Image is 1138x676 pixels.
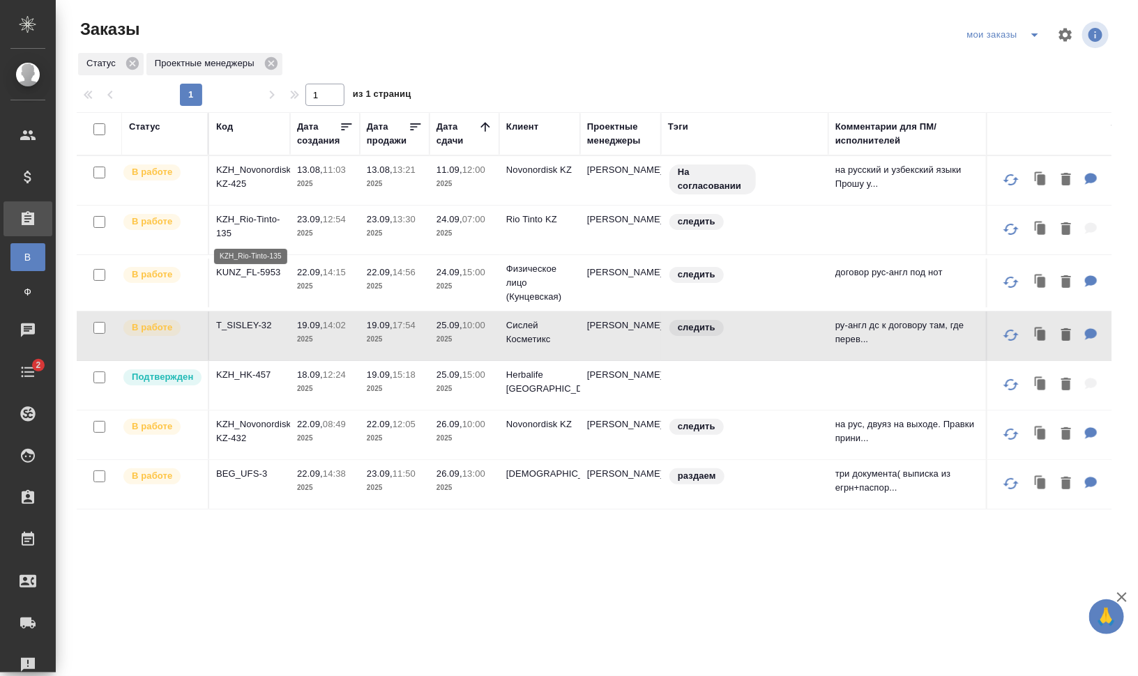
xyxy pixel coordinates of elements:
span: 2 [27,358,49,372]
p: 14:15 [323,267,346,277]
div: На согласовании [668,163,821,196]
p: 19.09, [367,320,393,330]
span: В [17,250,38,264]
td: [PERSON_NAME] [580,259,661,307]
p: 12:05 [393,419,416,429]
p: Подтвержден [132,370,193,384]
div: Выставляет ПМ после принятия заказа от КМа [122,318,201,337]
p: 2025 [367,382,423,396]
p: 15:18 [393,369,416,380]
button: 🙏 [1089,599,1124,634]
button: Для ПМ: на русский и узбекский языки Прошу учесть несколько моментов: Не нужно переводить первую ... [1078,166,1105,194]
p: В работе [132,268,172,282]
div: Выставляет ПМ после принятия заказа от КМа [122,213,201,231]
p: ру-англ дс к договору там, где перев... [835,318,989,346]
div: Дата сдачи [437,120,478,148]
p: 18.09, [297,369,323,380]
div: Статус [78,53,144,75]
td: [PERSON_NAME] [580,156,661,205]
p: 17:54 [393,320,416,330]
p: 10:00 [462,320,485,330]
p: 11:50 [393,468,416,479]
p: 14:02 [323,320,346,330]
p: 13:30 [393,214,416,224]
p: Сислей Косметикс [506,318,573,346]
p: 23.09, [367,468,393,479]
button: Удалить [1054,371,1078,399]
p: 08:49 [323,419,346,429]
p: следить [678,215,715,229]
a: В [10,243,45,271]
p: 2025 [297,177,353,191]
p: Rio Tinto KZ [506,213,573,226]
button: Удалить [1054,268,1078,297]
button: Удалить [1054,321,1078,350]
p: 22.09, [297,468,323,479]
p: 13:00 [462,468,485,479]
a: Ф [10,278,45,306]
p: следить [678,268,715,282]
div: Комментарии для ПМ/исполнителей [835,120,989,148]
p: 24.09, [437,214,462,224]
p: 2025 [437,226,492,240]
p: 11:03 [323,164,346,175]
p: 2025 [437,332,492,346]
p: 14:56 [393,267,416,277]
p: 2025 [367,332,423,346]
p: 13:21 [393,164,416,175]
td: [PERSON_NAME] [580,460,661,509]
p: T_SISLEY-32 [216,318,283,332]
span: Настроить таблицу [1049,18,1082,52]
button: Обновить [994,266,1028,299]
button: Клонировать [1028,371,1054,399]
p: [DEMOGRAPHIC_DATA] [506,467,573,481]
button: Для ПМ: ру-англ дс к договору там, где перевод есть, редактура, где нет - с нуля [1078,321,1105,350]
a: 2 [3,355,52,390]
p: 12:54 [323,214,346,224]
p: 26.09, [437,419,462,429]
p: Статус [86,56,121,70]
p: KZH_Novonordisk-KZ-425 [216,163,283,191]
button: Клонировать [1028,166,1054,194]
p: 2025 [437,481,492,495]
button: Обновить [994,368,1028,401]
p: Novonordisk KZ [506,163,573,177]
p: В работе [132,321,172,335]
td: [PERSON_NAME] [580,206,661,254]
div: следить [668,266,821,284]
p: 13.08, [367,164,393,175]
p: 2025 [437,382,492,396]
button: Обновить [994,163,1028,197]
div: следить [668,417,821,436]
p: 15:00 [462,267,485,277]
p: Herbalife [GEOGRAPHIC_DATA] [506,368,573,396]
p: 07:00 [462,214,485,224]
p: 13.08, [297,164,323,175]
p: В работе [132,469,172,483]
button: Обновить [994,467,1028,500]
p: следить [678,420,715,433]
p: 22.09, [297,267,323,277]
button: Удалить [1054,215,1078,244]
div: Выставляет КМ после уточнения всех необходимых деталей и получения согласия клиента на запуск. С ... [122,368,201,387]
div: Дата создания [297,120,340,148]
p: на рус, двуяз на выходе. Правки прини... [835,417,989,445]
span: Посмотреть информацию [1082,22,1112,48]
p: 2025 [297,279,353,293]
div: Выставляет ПМ после принятия заказа от КМа [122,467,201,486]
p: Проектные менеджеры [155,56,259,70]
span: Ф [17,285,38,299]
p: 2025 [297,382,353,396]
p: 19.09, [367,369,393,380]
div: Тэги [668,120,688,134]
button: Клонировать [1028,321,1054,350]
p: 24.09, [437,267,462,277]
p: KUNZ_FL-5953 [216,266,283,279]
p: следить [678,321,715,335]
p: На согласовании [678,165,748,193]
p: 2025 [437,177,492,191]
p: 2025 [297,332,353,346]
div: следить [668,318,821,337]
p: раздаем [678,469,716,483]
p: 12:00 [462,164,485,175]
